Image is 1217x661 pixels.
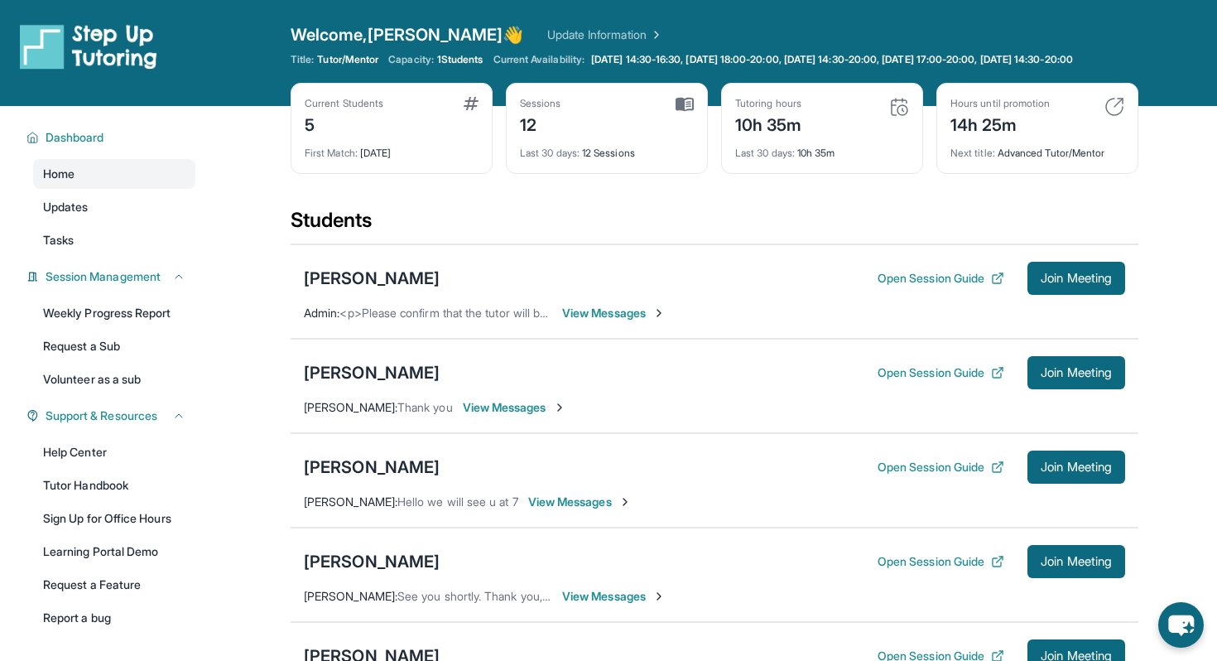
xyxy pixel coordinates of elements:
[304,550,440,573] div: [PERSON_NAME]
[305,147,358,159] span: First Match :
[520,97,561,110] div: Sessions
[950,97,1050,110] div: Hours until promotion
[33,225,195,255] a: Tasks
[1041,273,1112,283] span: Join Meeting
[304,361,440,384] div: [PERSON_NAME]
[878,364,1004,381] button: Open Session Guide
[591,53,1073,66] span: [DATE] 14:30-16:30, [DATE] 18:00-20:00, [DATE] 14:30-20:00, [DATE] 17:00-20:00, [DATE] 14:30-20:00
[33,298,195,328] a: Weekly Progress Report
[889,97,909,117] img: card
[735,147,795,159] span: Last 30 days :
[388,53,434,66] span: Capacity:
[39,408,185,424] button: Support & Resources
[33,570,195,600] a: Request a Feature
[652,306,666,320] img: Chevron-Right
[588,53,1076,66] a: [DATE] 14:30-16:30, [DATE] 18:00-20:00, [DATE] 14:30-20:00, [DATE] 17:00-20:00, [DATE] 14:30-20:00
[43,166,75,182] span: Home
[464,97,479,110] img: card
[878,553,1004,570] button: Open Session Guide
[397,495,518,509] span: Hello we will see u at 7
[43,232,74,248] span: Tasks
[397,589,637,603] span: See you shortly. Thank you, [PERSON_NAME]
[493,53,584,66] span: Current Availability:
[39,268,185,285] button: Session Management
[735,110,802,137] div: 10h 35m
[33,537,195,567] a: Learning Portal Demo
[33,192,195,222] a: Updates
[304,456,440,479] div: [PERSON_NAME]
[39,129,185,146] button: Dashboard
[304,400,397,414] span: [PERSON_NAME] :
[1027,356,1125,389] button: Join Meeting
[46,129,104,146] span: Dashboard
[33,331,195,361] a: Request a Sub
[46,408,157,424] span: Support & Resources
[950,147,995,159] span: Next title :
[43,199,89,215] span: Updates
[305,110,383,137] div: 5
[1041,368,1112,378] span: Join Meeting
[33,603,195,633] a: Report a bug
[1104,97,1124,117] img: card
[291,53,314,66] span: Title:
[33,159,195,189] a: Home
[1041,651,1112,661] span: Join Meeting
[618,495,632,509] img: Chevron-Right
[304,589,397,603] span: [PERSON_NAME] :
[735,97,802,110] div: Tutoring hours
[1041,462,1112,472] span: Join Meeting
[46,268,161,285] span: Session Management
[735,137,909,160] div: 10h 35m
[291,23,524,46] span: Welcome, [PERSON_NAME] 👋
[950,137,1124,160] div: Advanced Tutor/Mentor
[553,401,566,414] img: Chevron-Right
[33,504,195,533] a: Sign Up for Office Hours
[305,137,479,160] div: [DATE]
[1041,557,1112,567] span: Join Meeting
[520,110,561,137] div: 12
[437,53,483,66] span: 1 Students
[291,207,1138,244] div: Students
[304,495,397,509] span: [PERSON_NAME] :
[317,53,378,66] span: Tutor/Mentor
[562,305,666,321] span: View Messages
[304,267,440,290] div: [PERSON_NAME]
[520,147,580,159] span: Last 30 days :
[304,306,339,320] span: Admin :
[33,437,195,467] a: Help Center
[1027,262,1125,295] button: Join Meeting
[562,588,666,605] span: View Messages
[20,23,157,70] img: logo
[647,27,663,43] img: Chevron Right
[1027,451,1125,484] button: Join Meeting
[878,459,1004,475] button: Open Session Guide
[1027,545,1125,578] button: Join Meeting
[528,494,632,510] span: View Messages
[33,364,195,394] a: Volunteer as a sub
[33,470,195,500] a: Tutor Handbook
[520,137,694,160] div: 12 Sessions
[652,590,666,603] img: Chevron-Right
[339,306,937,320] span: <p>Please confirm that the tutor will be able to attend your first assigned meeting time before j...
[397,400,453,414] span: Thank you
[463,399,566,416] span: View Messages
[547,27,663,43] a: Update Information
[676,97,694,112] img: card
[878,270,1004,287] button: Open Session Guide
[1158,602,1204,648] button: chat-button
[950,110,1050,137] div: 14h 25m
[305,97,383,110] div: Current Students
